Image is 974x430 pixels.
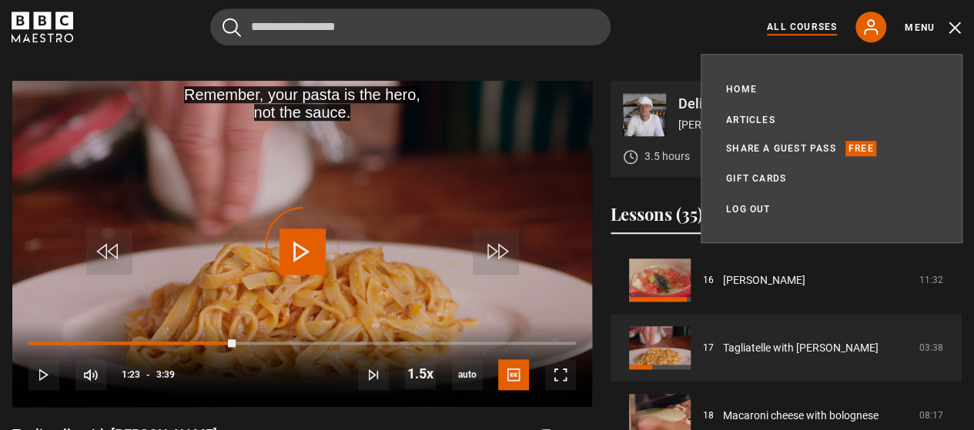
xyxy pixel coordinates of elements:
p: 3.5 hours [644,148,690,165]
p: [PERSON_NAME] [678,117,949,133]
a: Articles [726,112,775,128]
button: Lessons (35) [611,202,703,234]
span: auto [452,359,483,390]
button: Next Lesson [358,359,389,390]
svg: BBC Maestro [12,12,73,42]
a: Macaroni cheese with bolognese [723,408,879,424]
div: Current quality: 360p [452,359,483,390]
button: Captions [498,359,529,390]
button: Play [28,359,59,390]
a: Log out [726,202,770,217]
span: 1:23 [122,361,140,388]
a: Tagliatelle with [PERSON_NAME] [723,340,879,356]
a: Share a guest pass [726,141,836,156]
button: Fullscreen [545,359,576,390]
a: [PERSON_NAME] [723,272,805,288]
button: Mute [75,359,106,390]
button: Toggle navigation [905,20,962,35]
video-js: Video Player [12,81,592,407]
a: Gift Cards [726,171,786,186]
a: All Courses [767,20,837,34]
div: Progress Bar [28,342,576,345]
button: Submit the search query [223,18,241,37]
a: Home [726,82,757,97]
p: Free [845,141,877,156]
p: Delicious Food Cooked Simply [678,97,949,111]
input: Search [210,8,611,45]
button: Playback Rate [405,358,436,389]
span: - [146,369,150,380]
span: 3:39 [156,361,175,388]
